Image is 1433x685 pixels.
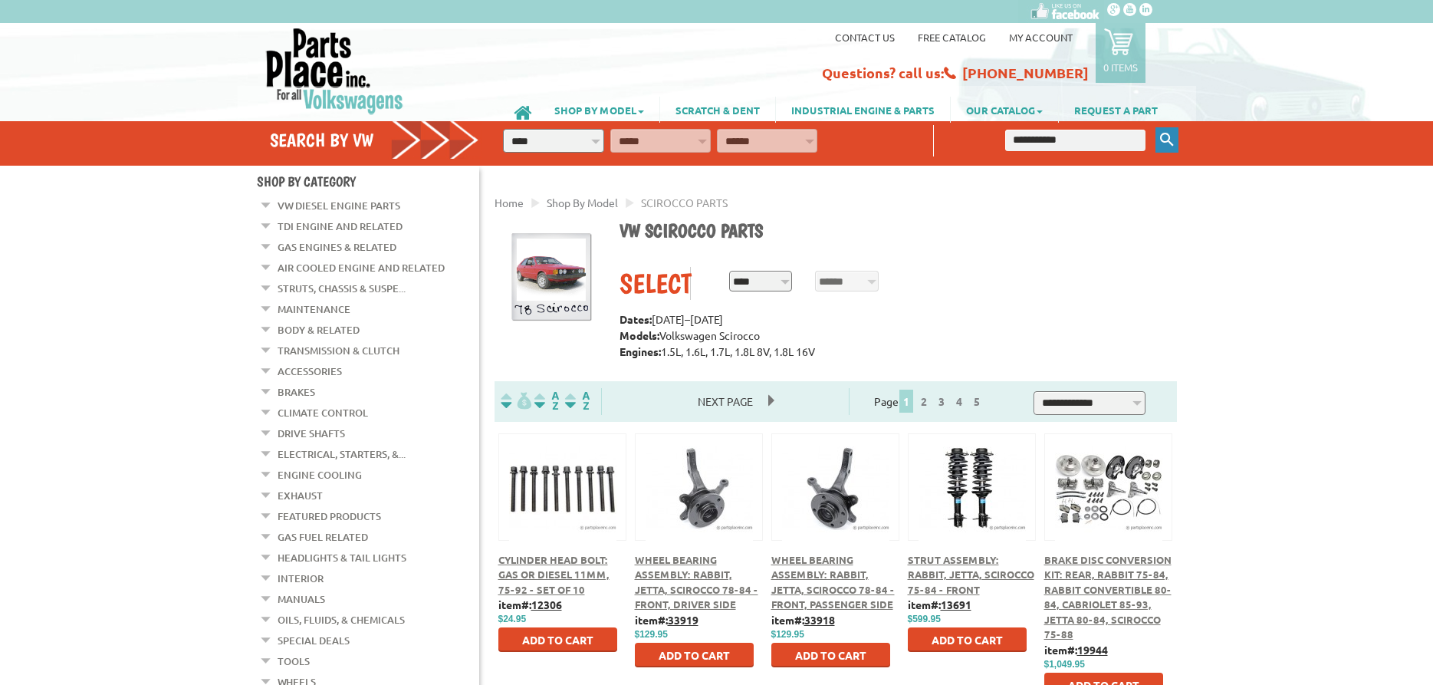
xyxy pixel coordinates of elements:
a: SCRATCH & DENT [660,97,775,123]
span: SCIROCCO PARTS [641,196,728,209]
b: item#: [771,613,835,627]
h4: Shop By Category [257,173,479,189]
a: Oils, Fluids, & Chemicals [278,610,405,630]
img: Parts Place Inc! [265,27,405,115]
a: SHOP BY MODEL [539,97,659,123]
a: Special Deals [278,631,350,650]
span: $129.95 [635,629,668,640]
a: Gas Fuel Related [278,527,368,547]
a: INDUSTRIAL ENGINE & PARTS [776,97,950,123]
a: Engine Cooling [278,465,362,485]
b: item#: [635,613,698,627]
button: Add to Cart [498,627,617,652]
u: 12306 [531,598,562,611]
a: REQUEST A PART [1059,97,1173,123]
a: Strut Assembly: Rabbit, Jetta, Scirocco 75-84 - Front [908,553,1034,596]
span: $129.95 [771,629,804,640]
a: Brake Disc Conversion Kit: Rear, Rabbit 75-84, Rabbit Convertible 80-84, Cabriolet 85-93, Jetta 8... [1044,553,1172,641]
a: Maintenance [278,299,350,319]
a: 0 items [1096,23,1145,83]
a: Free Catalog [918,31,986,44]
a: OUR CATALOG [951,97,1058,123]
u: 33919 [668,613,698,627]
a: 3 [935,394,948,408]
button: Add to Cart [771,643,890,667]
a: Featured Products [278,506,381,526]
img: filterpricelow.svg [501,392,531,410]
b: item#: [498,598,562,611]
img: Sort by Sales Rank [562,392,593,410]
a: Interior [278,568,324,588]
a: Headlights & Tail Lights [278,548,406,568]
button: Add to Cart [908,627,1027,652]
a: Struts, Chassis & Suspe... [278,278,406,298]
a: Tools [278,651,310,671]
b: item#: [908,598,971,611]
a: Gas Engines & Related [278,237,396,257]
span: $24.95 [498,614,527,624]
a: Drive Shafts [278,423,345,443]
u: 13691 [941,598,971,611]
a: Transmission & Clutch [278,341,399,361]
span: $1,049.95 [1044,659,1085,670]
a: Accessories [278,361,342,381]
b: item#: [1044,643,1108,657]
img: Sort by Headline [531,392,562,410]
a: Exhaust [278,486,323,506]
span: Add to Cart [795,648,866,662]
a: Climate Control [278,403,368,423]
a: Wheel Bearing Assembly: Rabbit, Jetta, Scirocco 78-84 - Front, Passenger Side [771,553,895,611]
a: Air Cooled Engine and Related [278,258,445,278]
h4: Search by VW [270,129,480,151]
h1: VW Scirocco parts [620,219,1165,244]
span: Next Page [682,390,768,413]
a: Manuals [278,589,325,609]
button: Add to Cart [635,643,754,667]
span: Add to Cart [932,633,1003,647]
strong: Engines: [620,344,661,358]
strong: Dates: [620,312,652,326]
a: Electrical, Starters, &... [278,444,406,464]
a: Shop By Model [547,196,618,209]
u: 19944 [1077,643,1108,657]
a: Body & Related [278,320,360,340]
a: Brakes [278,382,315,402]
a: Cylinder Head Bolt: Gas or Diesel 11mm, 75-92 - Set Of 10 [498,553,610,596]
span: Add to Cart [522,633,593,647]
u: 33918 [804,613,835,627]
p: [DATE]–[DATE] Volkswagen Scirocco 1.5L, 1.6L, 1.7L, 1.8L 8V, 1.8L 16V [620,311,1165,360]
div: Select [620,267,690,300]
img: Scirocco [506,232,597,323]
a: 4 [952,394,966,408]
span: Add to Cart [659,648,730,662]
a: Contact us [835,31,895,44]
span: 1 [899,390,913,413]
span: $599.95 [908,614,941,624]
button: Keyword Search [1155,127,1178,153]
a: 5 [970,394,984,408]
a: My Account [1009,31,1073,44]
a: Next Page [682,394,768,408]
a: Home [495,196,524,209]
strong: Models: [620,328,659,342]
div: Page [849,388,1009,415]
p: 0 items [1103,61,1138,74]
a: Wheel Bearing Assembly: Rabbit, Jetta, Scirocco 78-84 - Front, Driver Side [635,553,758,611]
a: 2 [917,394,931,408]
a: TDI Engine and Related [278,216,403,236]
a: VW Diesel Engine Parts [278,196,400,216]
